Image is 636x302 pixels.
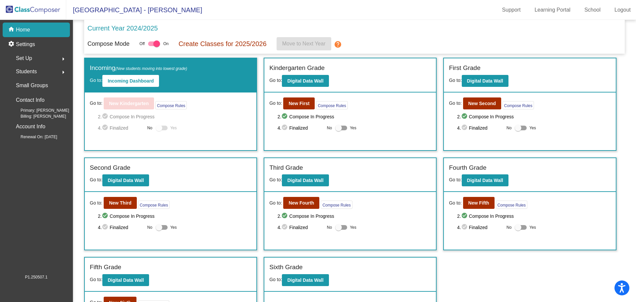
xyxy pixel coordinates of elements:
mat-icon: arrow_right [59,55,67,63]
button: Digital Data Wall [102,174,149,186]
b: Digital Data Wall [108,277,144,283]
mat-icon: check_circle [461,113,469,121]
span: Yes [170,223,177,231]
label: Kindergarten Grade [269,63,325,73]
span: No [327,125,332,131]
mat-icon: help [334,40,342,48]
button: Digital Data Wall [282,274,329,286]
span: 4. Finalized [98,223,144,231]
button: Compose Rules [316,101,347,109]
label: First Grade [449,63,480,73]
mat-icon: check_circle [461,223,469,231]
mat-icon: check_circle [102,124,110,132]
b: New Kindergarten [109,101,149,106]
button: Digital Data Wall [462,174,508,186]
p: Create Classes for 2025/2026 [179,39,267,49]
b: New First [289,101,309,106]
mat-icon: arrow_right [59,68,67,76]
b: New Fourth [289,200,314,206]
mat-icon: check_circle [281,113,289,121]
p: Contact Info [16,95,44,105]
span: Students [16,67,37,76]
span: Go to: [449,200,461,207]
b: Digital Data Wall [287,277,323,283]
p: Current Year 2024/2025 [87,23,158,33]
span: Go to: [90,200,102,207]
a: Support [497,5,526,15]
span: No [506,125,511,131]
span: 4. Finalized [98,124,144,132]
button: Compose Rules [321,201,352,209]
mat-icon: check_circle [102,223,110,231]
mat-icon: check_circle [281,124,289,132]
p: Settings [16,40,35,48]
button: Digital Data Wall [462,75,508,87]
span: Yes [529,124,536,132]
p: Account Info [16,122,45,131]
span: Go to: [269,200,282,207]
b: Digital Data Wall [467,78,503,84]
span: Go to: [449,100,461,107]
p: Small Groups [16,81,48,90]
span: Go to: [90,100,102,107]
mat-icon: settings [8,40,16,48]
label: Third Grade [269,163,303,173]
span: On [163,41,169,47]
span: Go to: [90,78,102,83]
span: 2. Compose In Progress [278,212,431,220]
mat-icon: check_circle [461,212,469,220]
span: Primary: [PERSON_NAME] [10,107,69,113]
label: Fourth Grade [449,163,486,173]
button: Compose Rules [496,201,527,209]
span: 4. Finalized [278,223,324,231]
button: New Second [463,97,501,109]
a: Logout [609,5,636,15]
span: (New students moving into lowest grade) [115,66,187,71]
span: 4. Finalized [278,124,324,132]
span: Set Up [16,54,32,63]
span: 2. Compose In Progress [457,212,611,220]
button: Compose Rules [155,101,187,109]
p: Home [16,26,30,34]
span: No [147,125,152,131]
button: Incoming Dashboard [102,75,159,87]
span: Go to: [90,177,102,182]
button: Digital Data Wall [282,75,329,87]
span: 4. Finalized [457,223,503,231]
button: Digital Data Wall [282,174,329,186]
span: Renewal On: [DATE] [10,134,57,140]
mat-icon: check_circle [102,212,110,220]
button: New Third [104,197,137,209]
span: Go to: [449,177,461,182]
label: Fifth Grade [90,263,121,272]
b: Digital Data Wall [287,178,323,183]
label: Incoming [90,63,187,73]
mat-icon: check_circle [281,212,289,220]
button: Move to Next Year [277,37,331,50]
p: Compose Mode [87,39,130,48]
button: Compose Rules [138,201,170,209]
span: Go to: [269,277,282,282]
span: Go to: [269,78,282,83]
span: 2. Compose In Progress [98,212,251,220]
button: New Fourth [283,197,319,209]
b: Digital Data Wall [287,78,323,84]
span: 4. Finalized [457,124,503,132]
mat-icon: check_circle [281,223,289,231]
b: New Third [109,200,132,206]
button: New Fifth [463,197,495,209]
mat-icon: check_circle [102,113,110,121]
label: Sixth Grade [269,263,302,272]
b: Incoming Dashboard [108,78,154,84]
b: Digital Data Wall [467,178,503,183]
span: Go to: [269,177,282,182]
span: No [327,224,332,230]
span: Yes [350,124,356,132]
a: School [579,5,606,15]
button: Digital Data Wall [102,274,149,286]
span: Off [139,41,145,47]
button: New First [283,97,315,109]
span: Move to Next Year [282,41,326,46]
a: Learning Portal [529,5,576,15]
span: 2. Compose In Progress [278,113,431,121]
